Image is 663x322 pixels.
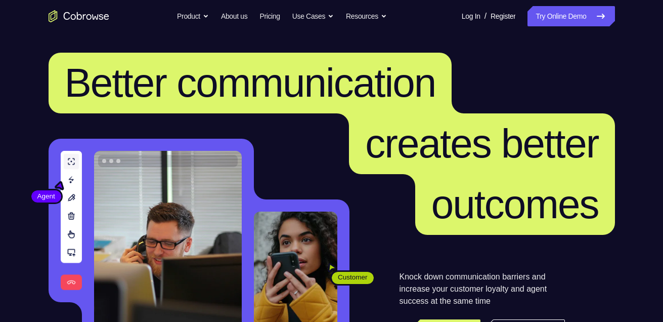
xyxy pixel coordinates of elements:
[292,6,334,26] button: Use Cases
[259,6,280,26] a: Pricing
[462,6,480,26] a: Log In
[365,121,598,166] span: creates better
[177,6,209,26] button: Product
[527,6,614,26] a: Try Online Demo
[346,6,387,26] button: Resources
[221,6,247,26] a: About us
[484,10,487,22] span: /
[431,182,599,227] span: outcomes
[65,60,436,105] span: Better communication
[491,6,515,26] a: Register
[400,271,565,307] p: Knock down communication barriers and increase your customer loyalty and agent success at the sam...
[49,10,109,22] a: Go to the home page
